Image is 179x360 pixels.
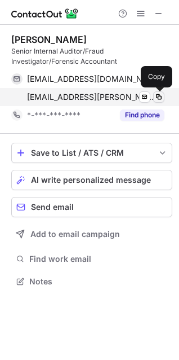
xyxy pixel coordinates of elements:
[29,276,168,287] span: Notes
[31,175,151,185] span: AI write personalized message
[27,74,156,84] span: [EMAIL_ADDRESS][DOMAIN_NAME]
[11,143,172,163] button: save-profile-one-click
[31,148,153,157] div: Save to List / ATS / CRM
[11,34,87,45] div: [PERSON_NAME]
[11,274,172,289] button: Notes
[11,197,172,217] button: Send email
[11,170,172,190] button: AI write personalized message
[120,109,164,121] button: Reveal Button
[31,203,74,212] span: Send email
[11,46,172,67] div: Senior Internal Auditor/Fraud Investigator/Forensic Accountant
[29,254,168,264] span: Find work email
[11,7,79,20] img: ContactOut v5.3.10
[11,251,172,267] button: Find work email
[11,224,172,244] button: Add to email campaign
[27,92,156,102] span: [EMAIL_ADDRESS][PERSON_NAME][DOMAIN_NAME]
[30,230,120,239] span: Add to email campaign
